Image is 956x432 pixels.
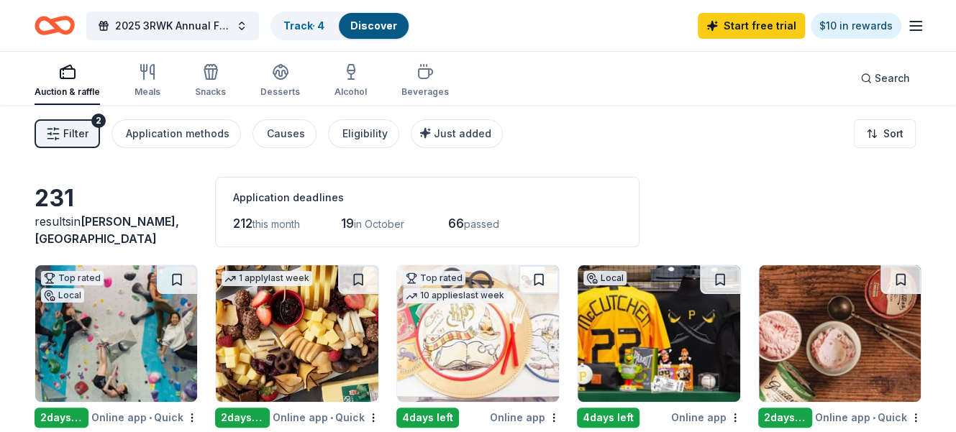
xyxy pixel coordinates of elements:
button: Auction & raffle [35,58,100,105]
span: passed [463,218,499,230]
span: • [873,412,875,423]
div: Online app Quick [815,408,921,426]
div: Eligibility [342,125,388,142]
div: Auction & raffle [35,86,100,98]
div: Top rated [41,271,104,285]
span: • [330,412,333,423]
a: Start free trial [698,13,805,39]
a: Discover [350,19,397,32]
div: Online app Quick [91,408,198,426]
span: Search [875,70,910,87]
button: Sort [854,119,916,148]
div: 1 apply last week [222,271,312,286]
span: 19 [340,216,353,231]
div: Meals [135,86,160,98]
button: Search [849,64,921,93]
div: 4 days left [577,408,639,428]
img: Image for Gordon Food Service Store [216,265,378,402]
span: 2025 3RWK Annual Fall Fundraiser | Drink your Watershed [115,17,230,35]
button: Application methods [111,119,241,148]
div: 2 [91,114,106,128]
div: Beverages [401,86,449,98]
div: 231 [35,184,198,213]
button: Just added [411,119,503,148]
img: Image for Pittsburgh Pirates [578,265,739,402]
div: 4 days left [396,408,459,428]
button: Track· 4Discover [270,12,410,40]
button: Snacks [195,58,226,105]
span: Sort [883,125,903,142]
span: in [35,214,179,246]
a: Home [35,9,75,42]
span: 66 [447,216,463,231]
span: Filter [63,125,88,142]
div: Online app Quick [273,408,379,426]
span: [PERSON_NAME], [GEOGRAPHIC_DATA] [35,214,179,246]
span: 212 [233,216,252,231]
div: Local [41,288,84,303]
div: Online app [671,408,741,426]
div: Application methods [126,125,229,142]
button: Causes [252,119,317,148]
div: Application deadlines [233,189,622,206]
div: Causes [267,125,305,142]
div: Snacks [195,86,226,98]
span: in October [353,218,404,230]
div: Online app [490,408,560,426]
button: 2025 3RWK Annual Fall Fundraiser | Drink your Watershed [86,12,259,40]
img: Image for Oriental Trading [397,265,559,402]
div: 2 days left [758,408,812,428]
button: Meals [135,58,160,105]
div: 2 days left [215,408,269,428]
div: results [35,213,198,247]
a: Track· 4 [283,19,324,32]
div: 2 days left [35,408,88,428]
div: Local [583,271,627,285]
span: • [149,412,152,423]
a: $10 in rewards [811,13,901,39]
div: Alcohol [334,86,367,98]
img: Image for Graeter's Ice Cream [759,265,921,402]
button: Beverages [401,58,449,105]
div: Desserts [260,86,300,98]
span: Just added [434,127,491,139]
button: Alcohol [334,58,367,105]
span: this month [252,218,300,230]
button: Filter2 [35,119,100,148]
div: 10 applies last week [403,288,507,303]
button: Eligibility [328,119,399,148]
div: Top rated [403,271,465,285]
button: Desserts [260,58,300,105]
img: Image for ASCEND [35,265,197,402]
